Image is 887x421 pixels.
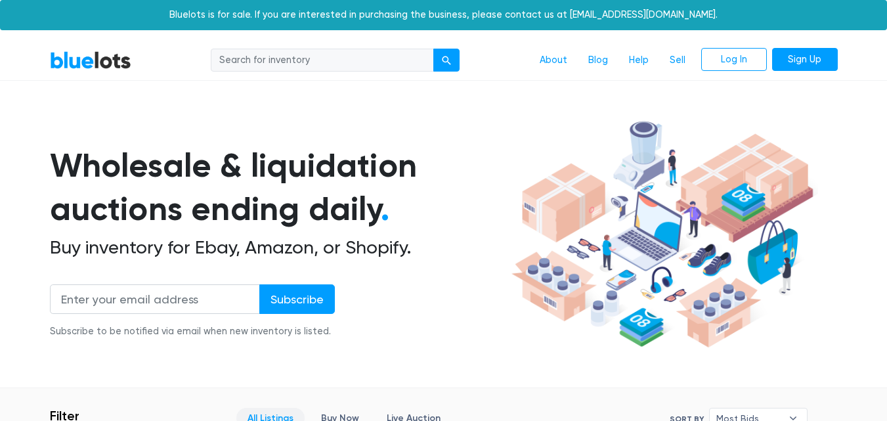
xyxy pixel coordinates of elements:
div: Subscribe to be notified via email when new inventory is listed. [50,324,335,339]
input: Search for inventory [211,49,434,72]
span: . [381,189,389,229]
a: Sign Up [772,48,838,72]
h1: Wholesale & liquidation auctions ending daily [50,144,507,231]
input: Subscribe [259,284,335,314]
h2: Buy inventory for Ebay, Amazon, or Shopify. [50,236,507,259]
a: Log In [701,48,767,72]
a: About [529,48,578,73]
a: BlueLots [50,51,131,70]
a: Blog [578,48,618,73]
a: Help [618,48,659,73]
input: Enter your email address [50,284,260,314]
img: hero-ee84e7d0318cb26816c560f6b4441b76977f77a177738b4e94f68c95b2b83dbb.png [507,115,818,354]
a: Sell [659,48,696,73]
